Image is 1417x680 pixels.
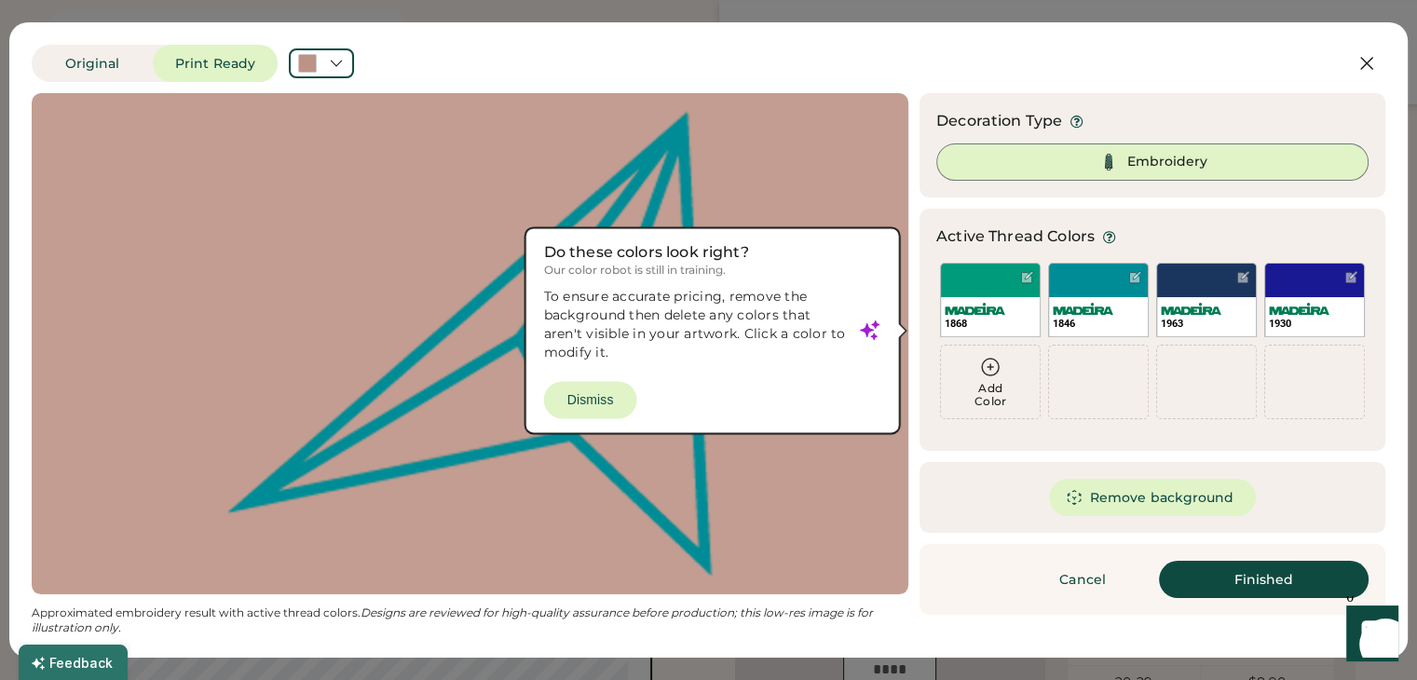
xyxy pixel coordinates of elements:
img: Thread%20Selected.svg [1097,151,1120,173]
iframe: Front Chat [1328,596,1409,676]
button: Finished [1159,561,1369,598]
div: 1846 [1053,317,1144,331]
div: Active Thread Colors [936,225,1095,248]
div: Approximated embroidery result with active thread colors. [32,605,908,635]
div: 1963 [1161,317,1252,331]
img: Madeira%20Logo.svg [945,303,1005,315]
img: Madeira%20Logo.svg [1161,303,1221,315]
div: Embroidery [1127,153,1207,171]
div: Add Color [941,382,1040,408]
em: Designs are reviewed for high-quality assurance before production; this low-res image is for illu... [32,605,876,634]
button: Cancel [1017,561,1148,598]
img: Madeira%20Logo.svg [1053,303,1113,315]
button: Original [32,45,153,82]
button: Remove background [1049,479,1257,516]
div: Decoration Type [936,110,1062,132]
img: Madeira%20Logo.svg [1269,303,1329,315]
button: Print Ready [153,45,278,82]
div: 1868 [945,317,1036,331]
div: 1930 [1269,317,1360,331]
